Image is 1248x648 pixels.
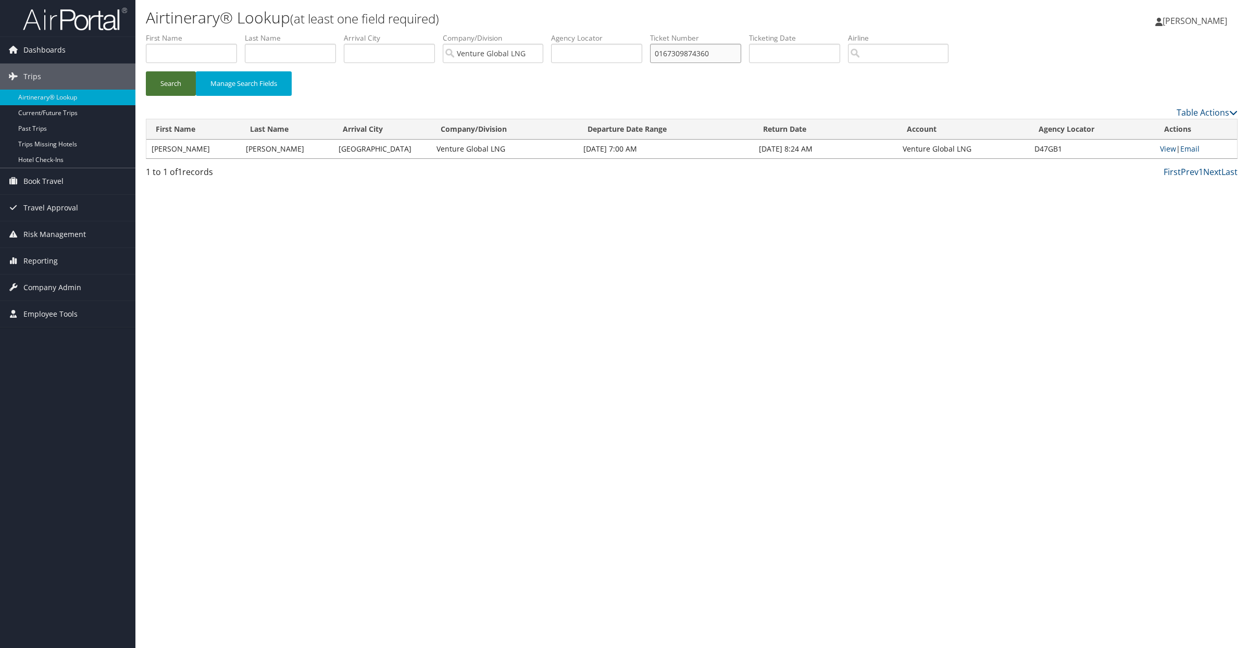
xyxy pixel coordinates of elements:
[146,119,241,140] th: First Name: activate to sort column ascending
[749,33,848,43] label: Ticketing Date
[848,33,956,43] label: Airline
[1221,166,1238,178] a: Last
[897,140,1029,158] td: Venture Global LNG
[431,119,578,140] th: Company/Division
[146,7,873,29] h1: Airtinerary® Lookup
[23,248,58,274] span: Reporting
[551,33,650,43] label: Agency Locator
[754,140,897,158] td: [DATE] 8:24 AM
[196,71,292,96] button: Manage Search Fields
[146,71,196,96] button: Search
[241,119,333,140] th: Last Name: activate to sort column ascending
[23,195,78,221] span: Travel Approval
[1029,140,1155,158] td: D47GB1
[241,140,333,158] td: [PERSON_NAME]
[1163,15,1227,27] span: [PERSON_NAME]
[178,166,182,178] span: 1
[23,37,66,63] span: Dashboards
[897,119,1029,140] th: Account: activate to sort column ascending
[290,10,439,27] small: (at least one field required)
[146,166,407,183] div: 1 to 1 of records
[1177,107,1238,118] a: Table Actions
[1203,166,1221,178] a: Next
[23,168,64,194] span: Book Travel
[1155,140,1237,158] td: |
[443,33,551,43] label: Company/Division
[333,140,431,158] td: [GEOGRAPHIC_DATA]
[578,119,754,140] th: Departure Date Range: activate to sort column ascending
[1180,144,1200,154] a: Email
[1160,144,1176,154] a: View
[754,119,897,140] th: Return Date: activate to sort column ascending
[245,33,344,43] label: Last Name
[1164,166,1181,178] a: First
[344,33,443,43] label: Arrival City
[23,7,127,31] img: airportal-logo.png
[578,140,754,158] td: [DATE] 7:00 AM
[23,301,78,327] span: Employee Tools
[1029,119,1155,140] th: Agency Locator: activate to sort column ascending
[23,64,41,90] span: Trips
[23,275,81,301] span: Company Admin
[333,119,431,140] th: Arrival City: activate to sort column ascending
[146,33,245,43] label: First Name
[650,33,749,43] label: Ticket Number
[1181,166,1199,178] a: Prev
[1155,119,1237,140] th: Actions
[431,140,578,158] td: Venture Global LNG
[1155,5,1238,36] a: [PERSON_NAME]
[1199,166,1203,178] a: 1
[146,140,241,158] td: [PERSON_NAME]
[23,221,86,247] span: Risk Management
